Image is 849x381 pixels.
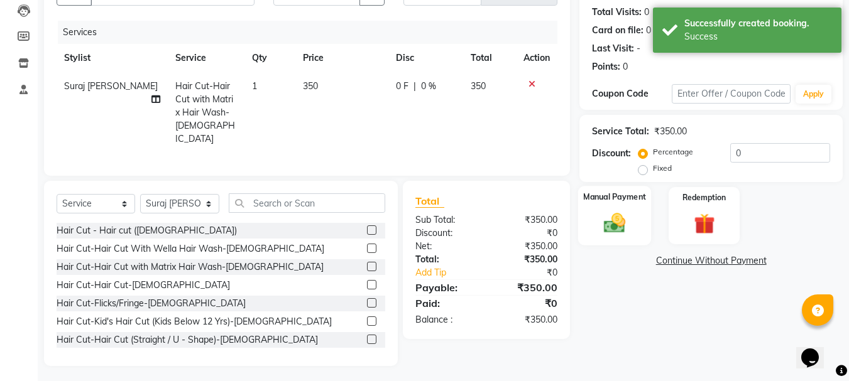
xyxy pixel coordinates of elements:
[654,125,687,138] div: ₹350.00
[672,84,791,104] input: Enter Offer / Coupon Code
[57,260,324,274] div: Hair Cut-Hair Cut with Matrix Hair Wash-[DEMOGRAPHIC_DATA]
[486,213,567,227] div: ₹350.00
[168,44,244,72] th: Service
[486,227,567,240] div: ₹0
[486,280,567,295] div: ₹350.00
[303,80,318,92] span: 350
[57,297,246,310] div: Hair Cut-Flicks/Fringe-[DEMOGRAPHIC_DATA]
[653,146,693,158] label: Percentage
[684,17,832,30] div: Successfully created booking.
[592,87,671,100] div: Coupon Code
[406,313,486,326] div: Balance :
[637,42,640,55] div: -
[592,24,644,37] div: Card on file:
[592,125,649,138] div: Service Total:
[396,80,408,93] span: 0 F
[653,163,672,174] label: Fixed
[500,266,567,279] div: ₹0
[57,44,168,72] th: Stylist
[684,30,832,43] div: Success
[583,191,646,203] label: Manual Payment
[406,280,486,295] div: Payable:
[57,279,230,292] div: Hair Cut-Hair Cut-[DEMOGRAPHIC_DATA]
[295,44,388,72] th: Price
[421,80,436,93] span: 0 %
[796,331,836,368] iframe: chat widget
[414,80,416,93] span: |
[623,60,628,73] div: 0
[388,44,463,72] th: Disc
[592,6,642,19] div: Total Visits:
[244,44,295,72] th: Qty
[406,296,486,311] div: Paid:
[229,193,385,213] input: Search or Scan
[486,296,567,311] div: ₹0
[592,42,634,55] div: Last Visit:
[58,21,567,44] div: Services
[406,240,486,253] div: Net:
[486,240,567,253] div: ₹350.00
[582,254,840,267] a: Continue Without Payment
[682,192,726,203] label: Redemption
[796,85,831,104] button: Apply
[415,195,444,208] span: Total
[406,253,486,266] div: Total:
[592,147,631,160] div: Discount:
[406,266,500,279] a: Add Tip
[57,315,332,328] div: Hair Cut-Kid's Hair Cut (Kids Below 12 Yrs)-[DEMOGRAPHIC_DATA]
[597,210,632,235] img: _cash.svg
[516,44,557,72] th: Action
[57,242,324,255] div: Hair Cut-Hair Cut With Wella Hair Wash-[DEMOGRAPHIC_DATA]
[406,213,486,227] div: Sub Total:
[592,60,620,73] div: Points:
[463,44,517,72] th: Total
[687,211,721,237] img: _gift.svg
[644,6,649,19] div: 0
[175,80,235,144] span: Hair Cut-Hair Cut with Matrix Hair Wash-[DEMOGRAPHIC_DATA]
[646,24,651,37] div: 0
[471,80,486,92] span: 350
[406,227,486,240] div: Discount:
[486,253,567,266] div: ₹350.00
[57,333,318,346] div: Hair Cut-Hair Cut (Straight / U - Shape)-[DEMOGRAPHIC_DATA]
[486,313,567,326] div: ₹350.00
[252,80,257,92] span: 1
[64,80,158,92] span: Suraj [PERSON_NAME]
[57,224,237,237] div: Hair Cut - Hair cut ([DEMOGRAPHIC_DATA])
